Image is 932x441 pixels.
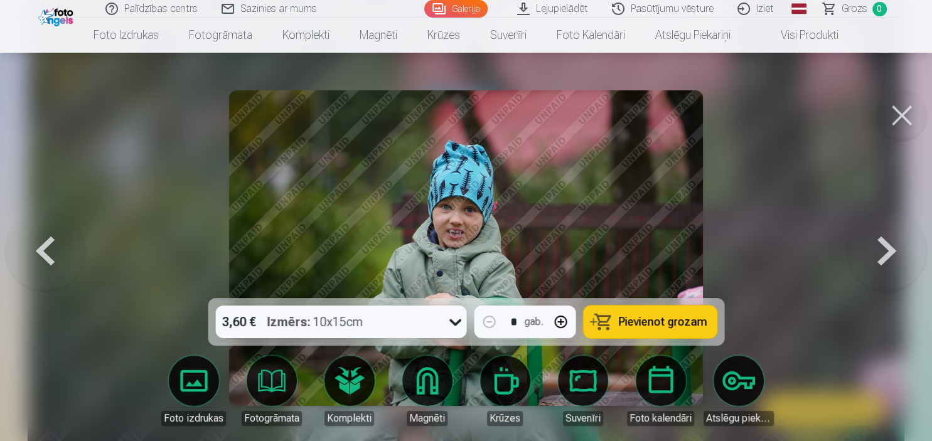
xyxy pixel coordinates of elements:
a: Fotogrāmata [174,18,267,53]
a: Foto kalendāri [626,356,696,426]
a: Komplekti [314,356,385,426]
div: Foto kalendāri [627,411,694,426]
div: Foto izdrukas [161,411,226,426]
button: Pievienot grozam [583,306,717,338]
a: Suvenīri [475,18,542,53]
div: Fotogrāmata [242,411,302,426]
a: Atslēgu piekariņi [640,18,746,53]
div: Suvenīri [563,411,603,426]
span: Grozs [842,1,867,16]
a: Foto izdrukas [78,18,174,53]
a: Krūzes [470,356,540,426]
a: Suvenīri [548,356,618,426]
strong: Izmērs : [267,313,310,331]
div: Komplekti [324,411,374,426]
a: Visi produkti [746,18,854,53]
a: Atslēgu piekariņi [704,356,774,426]
span: Pievienot grozam [618,316,707,327]
a: Krūzes [412,18,475,53]
span: 0 [872,2,887,16]
a: Foto kalendāri [542,18,640,53]
div: 10x15cm [267,306,363,338]
div: Atslēgu piekariņi [704,411,774,426]
a: Magnēti [392,356,463,426]
a: Fotogrāmata [237,356,307,426]
a: Komplekti [267,18,345,53]
a: Foto izdrukas [159,356,229,426]
a: Magnēti [345,18,412,53]
div: Krūzes [487,411,523,426]
div: 3,60 € [215,306,262,338]
img: /fa1 [38,5,77,26]
div: Magnēti [407,411,447,426]
div: gab. [524,314,543,329]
